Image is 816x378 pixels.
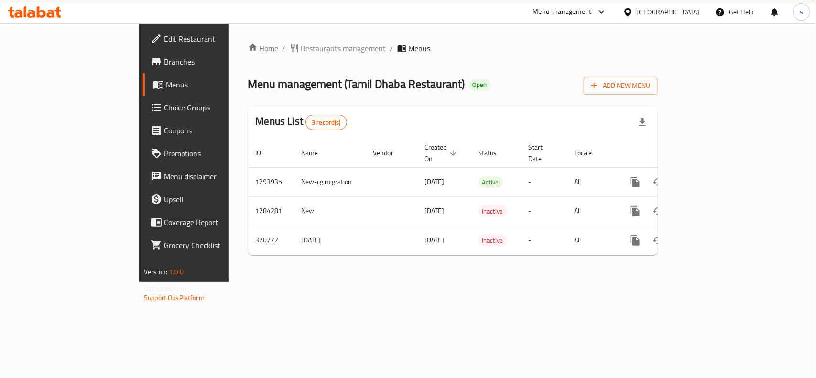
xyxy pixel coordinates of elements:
[143,27,275,50] a: Edit Restaurant
[479,206,507,217] span: Inactive
[169,266,184,278] span: 1.0.0
[256,147,274,159] span: ID
[647,171,670,194] button: Change Status
[624,171,647,194] button: more
[567,196,616,226] td: All
[283,43,286,54] li: /
[647,200,670,223] button: Change Status
[164,33,268,44] span: Edit Restaurant
[248,139,723,255] table: enhanced table
[631,111,654,134] div: Export file
[591,80,650,92] span: Add New Menu
[469,79,491,91] div: Open
[166,79,268,90] span: Menus
[567,167,616,196] td: All
[409,43,431,54] span: Menus
[521,196,567,226] td: -
[164,216,268,228] span: Coverage Report
[301,43,386,54] span: Restaurants management
[294,196,366,226] td: New
[479,235,507,246] span: Inactive
[164,194,268,205] span: Upsell
[624,229,647,252] button: more
[800,7,803,17] span: s
[624,200,647,223] button: more
[373,147,406,159] span: Vendor
[637,7,700,17] div: [GEOGRAPHIC_DATA]
[469,81,491,89] span: Open
[143,142,275,165] a: Promotions
[647,229,670,252] button: Change Status
[616,139,723,168] th: Actions
[425,205,445,217] span: [DATE]
[521,226,567,255] td: -
[248,43,658,54] nav: breadcrumb
[479,176,503,188] div: Active
[294,167,366,196] td: New-cg migration
[305,115,347,130] div: Total records count
[144,266,167,278] span: Version:
[425,234,445,246] span: [DATE]
[143,165,275,188] a: Menu disclaimer
[164,56,268,67] span: Branches
[144,282,188,294] span: Get support on:
[143,119,275,142] a: Coupons
[425,141,459,164] span: Created On
[390,43,393,54] li: /
[248,73,465,95] span: Menu management ( Tamil Dhaba Restaurant )
[164,125,268,136] span: Coupons
[164,239,268,251] span: Grocery Checklist
[143,50,275,73] a: Branches
[143,73,275,96] a: Menus
[143,234,275,257] a: Grocery Checklist
[567,226,616,255] td: All
[143,211,275,234] a: Coverage Report
[256,114,347,130] h2: Menus List
[521,167,567,196] td: -
[529,141,555,164] span: Start Date
[143,96,275,119] a: Choice Groups
[143,188,275,211] a: Upsell
[479,147,510,159] span: Status
[164,102,268,113] span: Choice Groups
[164,148,268,159] span: Promotions
[144,292,205,304] a: Support.OpsPlatform
[533,6,592,18] div: Menu-management
[164,171,268,182] span: Menu disclaimer
[425,175,445,188] span: [DATE]
[290,43,386,54] a: Restaurants management
[302,147,331,159] span: Name
[584,77,658,95] button: Add New Menu
[479,177,503,188] span: Active
[294,226,366,255] td: [DATE]
[575,147,605,159] span: Locale
[306,118,347,127] span: 3 record(s)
